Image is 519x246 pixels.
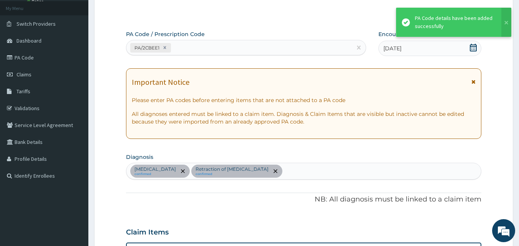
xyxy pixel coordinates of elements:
[132,96,476,104] p: Please enter PA codes before entering items that are not attached to a PA code
[17,88,30,95] span: Tariffs
[126,10,482,18] p: Step 2 of 2
[134,166,176,172] p: [MEDICAL_DATA]
[196,166,269,172] p: Retraction of [MEDICAL_DATA]
[179,168,186,175] span: remove selection option
[17,71,32,78] span: Claims
[415,14,494,30] div: PA Code details have been added successfully
[40,43,129,53] div: Chat with us now
[126,30,205,38] label: PA Code / Prescription Code
[378,30,423,38] label: Encounter Date
[17,37,41,44] span: Dashboard
[14,38,31,58] img: d_794563401_company_1708531726252_794563401
[196,172,269,176] small: confirmed
[4,164,146,191] textarea: Type your message and hit 'Enter'
[45,74,106,152] span: We're online!
[17,20,56,27] span: Switch Providers
[126,228,169,237] h3: Claim Items
[126,4,144,22] div: Minimize live chat window
[383,45,401,52] span: [DATE]
[272,168,279,175] span: remove selection option
[132,43,161,52] div: PA/2CBEE1
[126,153,153,161] label: Diagnosis
[132,110,476,125] p: All diagnoses entered must be linked to a claim item. Diagnosis & Claim Items that are visible bu...
[134,172,176,176] small: confirmed
[126,195,482,205] p: NB: All diagnosis must be linked to a claim item
[132,78,189,86] h1: Important Notice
